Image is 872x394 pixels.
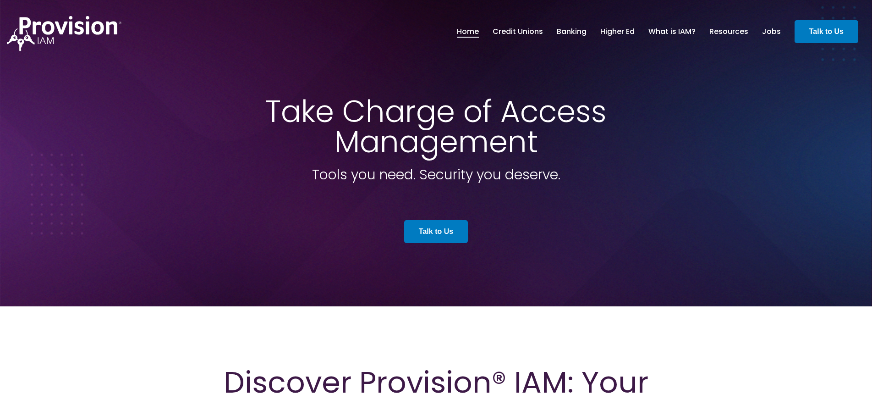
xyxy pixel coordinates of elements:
[265,90,607,163] span: Take Charge of Access Management
[762,24,781,39] a: Jobs
[419,228,453,235] strong: Talk to Us
[557,24,587,39] a: Banking
[457,24,479,39] a: Home
[709,24,748,39] a: Resources
[404,220,468,243] a: Talk to Us
[493,24,543,39] a: Credit Unions
[600,24,635,39] a: Higher Ed
[312,165,560,184] span: Tools you need. Security you deserve.
[809,28,844,35] strong: Talk to Us
[7,16,121,51] img: ProvisionIAM-Logo-White
[648,24,696,39] a: What is IAM?
[795,20,858,43] a: Talk to Us
[450,17,788,46] nav: menu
